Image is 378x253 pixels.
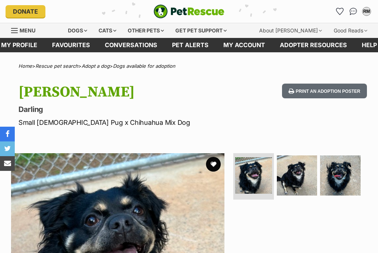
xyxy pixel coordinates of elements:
a: Rescue pet search [35,63,78,69]
a: Adopt a dog [82,63,110,69]
a: Menu [11,23,41,36]
h1: [PERSON_NAME] [18,84,232,101]
ul: Account quick links [334,6,372,17]
a: My account [216,38,272,52]
a: Favourites [334,6,346,17]
a: conversations [97,38,165,52]
p: Darling [18,104,232,115]
div: Other pets [123,23,169,38]
div: Cats [93,23,121,38]
a: PetRescue [154,4,224,18]
img: Photo of Winston [235,157,272,194]
a: Conversations [347,6,359,17]
a: Home [18,63,32,69]
img: logo-e224e6f780fb5917bec1dbf3a21bbac754714ae5b6737aabdf751b685950b380.svg [154,4,224,18]
a: Donate [6,5,45,18]
img: Photo of Winston [320,155,361,196]
div: Dogs [63,23,92,38]
a: Favourites [45,38,97,52]
a: Dogs available for adoption [113,63,175,69]
div: About [PERSON_NAME] [254,23,327,38]
span: Menu [20,27,35,34]
a: Pet alerts [165,38,216,52]
img: chat-41dd97257d64d25036548639549fe6c8038ab92f7586957e7f3b1b290dea8141.svg [350,8,357,15]
img: Photo of Winston [277,155,317,196]
a: Adopter resources [272,38,354,52]
div: Get pet support [170,23,232,38]
button: My account [361,6,372,17]
button: favourite [206,157,221,172]
div: Good Reads [329,23,372,38]
div: RM [363,8,370,15]
button: Print an adoption poster [282,84,367,99]
p: Small [DEMOGRAPHIC_DATA] Pug x Chihuahua Mix Dog [18,117,232,127]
